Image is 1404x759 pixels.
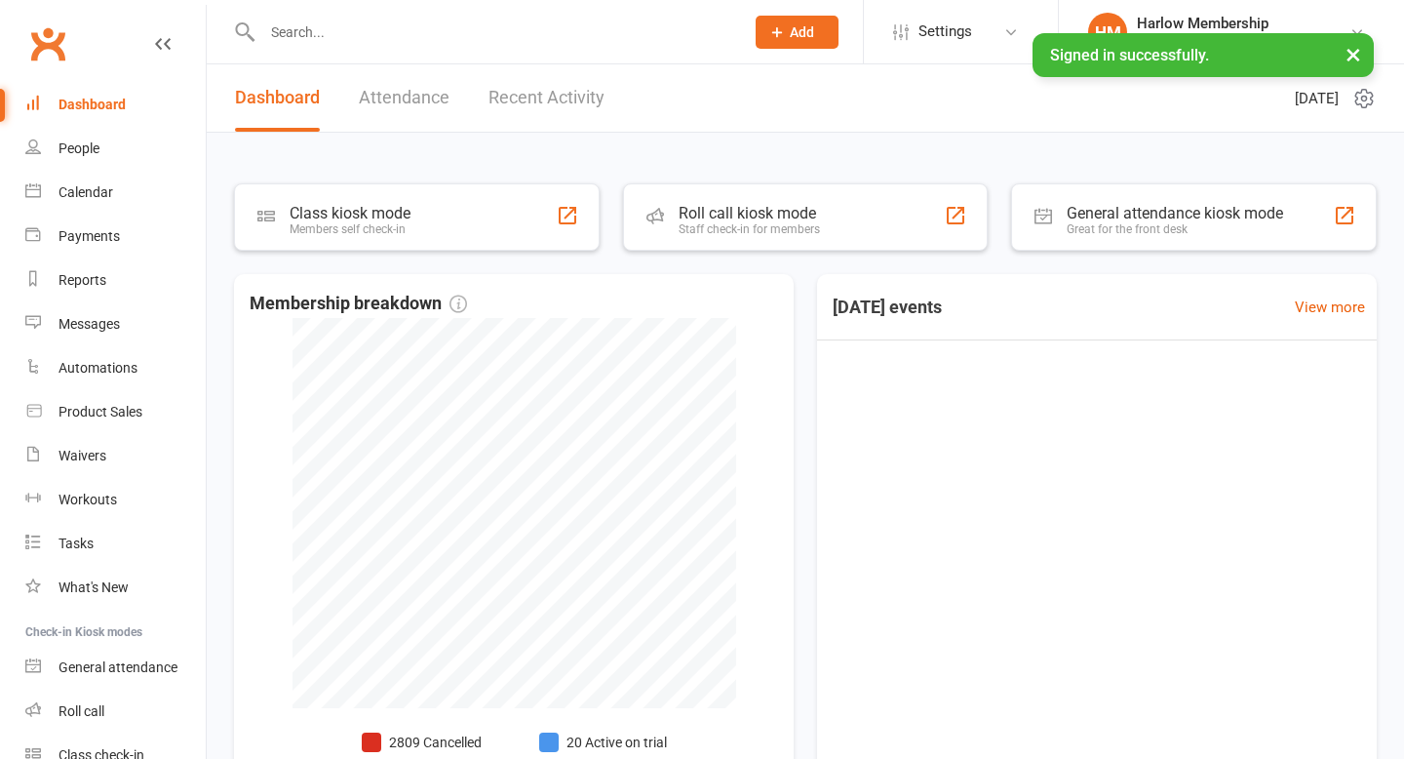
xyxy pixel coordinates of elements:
div: What's New [58,579,129,595]
div: Great for the front desk [1067,222,1283,236]
span: Add [790,24,814,40]
div: Dashboard [58,97,126,112]
a: Attendance [359,64,449,132]
a: Payments [25,215,206,259]
span: [DATE] [1295,87,1339,110]
a: Messages [25,302,206,346]
div: Roll call kiosk mode [679,204,820,222]
button: Add [756,16,838,49]
div: Harlow Membership [1137,15,1349,32]
a: Reports [25,259,206,302]
a: Automations [25,346,206,390]
div: Class kiosk mode [290,204,410,222]
span: Settings [918,10,972,54]
div: General attendance [58,659,177,675]
a: Clubworx [23,20,72,68]
a: Recent Activity [488,64,604,132]
div: Product Sales [58,404,142,419]
div: Waivers [58,448,106,463]
a: Product Sales [25,390,206,434]
div: General attendance kiosk mode [1067,204,1283,222]
a: People [25,127,206,171]
a: Tasks [25,522,206,566]
span: Signed in successfully. [1050,46,1209,64]
div: Calendar [58,184,113,200]
a: Calendar [25,171,206,215]
li: 2809 Cancelled [362,732,508,753]
a: General attendance kiosk mode [25,646,206,690]
div: Tasks [58,536,94,551]
button: × [1336,33,1371,75]
div: HM [1088,13,1127,52]
a: Roll call [25,690,206,734]
a: Dashboard [235,64,320,132]
li: 20 Active on trial [539,732,667,753]
span: Membership breakdown [250,290,467,318]
input: Search... [256,19,730,46]
a: Workouts [25,478,206,522]
div: Staff check-in for members [679,222,820,236]
a: Dashboard [25,83,206,127]
div: Roll call [58,703,104,719]
div: Members self check-in [290,222,410,236]
a: Waivers [25,434,206,478]
div: Messages [58,316,120,332]
div: Workouts [58,492,117,507]
h3: [DATE] events [817,290,957,325]
a: What's New [25,566,206,610]
div: Harlow Hot Yoga, Pilates and Barre [1137,32,1349,50]
div: Automations [58,360,137,376]
div: Payments [58,228,120,244]
a: View more [1295,296,1365,319]
div: People [58,140,99,156]
div: Reports [58,272,106,288]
